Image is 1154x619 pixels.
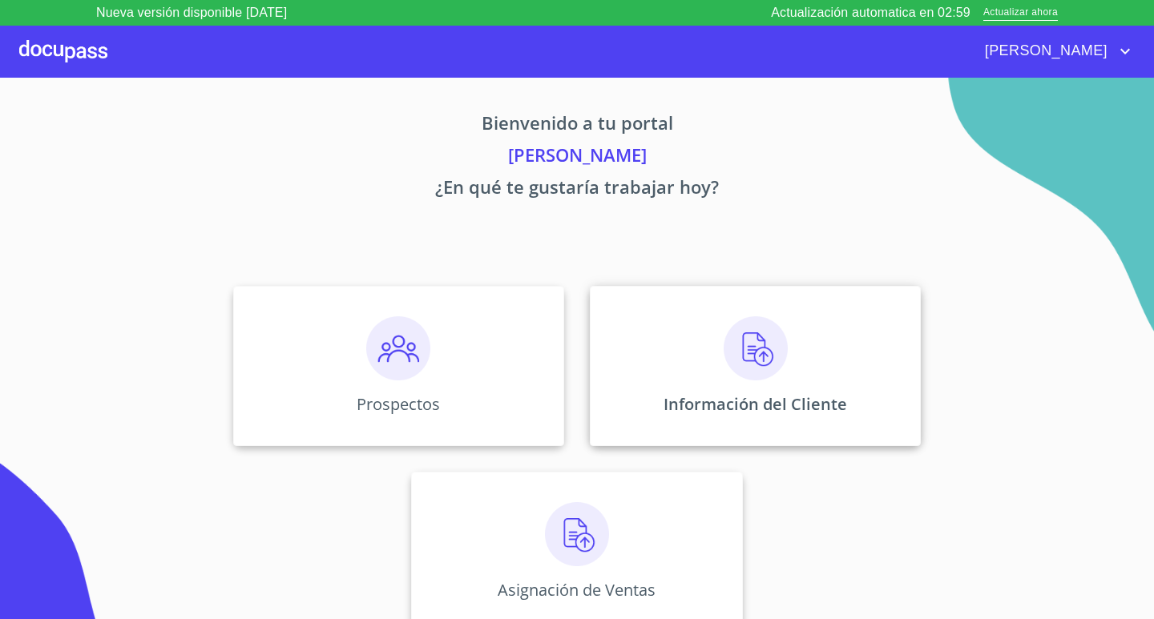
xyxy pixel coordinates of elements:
[771,3,970,22] p: Actualización automatica en 02:59
[724,316,788,380] img: carga.png
[83,110,1071,142] p: Bienvenido a tu portal
[973,38,1116,64] span: [PERSON_NAME]
[96,3,287,22] p: Nueva versión disponible [DATE]
[357,393,440,415] p: Prospectos
[664,393,847,415] p: Información del Cliente
[983,5,1058,22] span: Actualizar ahora
[973,38,1135,64] button: account of current user
[83,174,1071,206] p: ¿En qué te gustaría trabajar hoy?
[498,579,656,601] p: Asignación de Ventas
[545,502,609,566] img: carga.png
[366,316,430,380] img: prospectos.png
[83,142,1071,174] p: [PERSON_NAME]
